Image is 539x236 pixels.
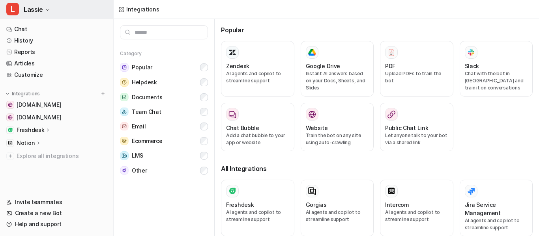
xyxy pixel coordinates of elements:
[3,112,110,123] a: online.whenhoundsfly.com[DOMAIN_NAME]
[5,91,10,97] img: expand menu
[120,63,129,72] img: Popular
[132,152,143,160] span: LMS
[301,41,374,97] button: Google DriveGoogle DriveInstant AI answers based on your Docs, Sheets, and Slides
[8,128,13,132] img: Freshdesk
[306,124,328,132] h3: Website
[132,63,152,71] span: Popular
[120,50,208,57] h5: Category
[17,150,107,162] span: Explore all integrations
[120,119,208,134] button: EmailEmail
[385,70,448,84] p: Upload PDFs to train the bot
[380,41,453,97] button: PDFPDFUpload PDFs to train the bot
[120,93,129,101] img: Documents
[8,141,13,145] img: Notion
[120,90,208,104] button: DocumentsDocuments
[465,217,528,231] p: AI agents and copilot to streamline support
[3,46,110,58] a: Reports
[132,78,157,86] span: Helpdesk
[3,99,110,110] a: www.whenhoundsfly.com[DOMAIN_NAME]
[132,123,146,130] span: Email
[226,209,289,223] p: AI agents and copilot to streamline support
[24,4,43,15] span: Lassie
[226,62,249,70] h3: Zendesk
[17,126,44,134] p: Freshdesk
[306,201,327,209] h3: Gorgias
[118,5,159,13] a: Integrations
[17,101,61,109] span: [DOMAIN_NAME]
[467,48,475,57] img: Slack
[120,122,129,130] img: Email
[120,134,208,148] button: EcommerceEcommerce
[120,108,129,116] img: Team Chat
[3,35,110,46] a: History
[465,62,479,70] h3: Slack
[6,152,14,160] img: explore all integrations
[221,103,294,151] button: Chat BubbleAdd a chat bubble to your app or website
[385,201,409,209] h3: Intercom
[226,201,254,209] h3: Freshdesk
[132,167,147,175] span: Other
[100,91,106,97] img: menu_add.svg
[465,201,528,217] h3: Jira Service Management
[226,70,289,84] p: AI agents and copilot to streamline support
[385,124,429,132] h3: Public Chat Link
[120,137,129,145] img: Ecommerce
[221,25,533,35] h3: Popular
[120,166,129,175] img: Other
[3,197,110,208] a: Invite teammates
[132,137,162,145] span: Ecommerce
[3,208,110,219] a: Create a new Bot
[120,104,208,119] button: Team ChatTeam Chat
[8,115,13,120] img: online.whenhoundsfly.com
[6,3,19,15] span: L
[308,110,316,118] img: Website
[3,219,110,230] a: Help and support
[380,103,453,151] button: Public Chat LinkLet anyone talk to your bot via a shared link
[3,90,42,98] button: Integrations
[465,70,528,91] p: Chat with the bot in [GEOGRAPHIC_DATA] and train it on conversations
[226,124,259,132] h3: Chat Bubble
[3,58,110,69] a: Articles
[17,113,61,121] span: [DOMAIN_NAME]
[120,75,208,90] button: HelpdeskHelpdesk
[132,93,162,101] span: Documents
[3,24,110,35] a: Chat
[120,78,129,87] img: Helpdesk
[221,164,533,173] h3: All Integrations
[120,148,208,163] button: LMSLMS
[3,151,110,162] a: Explore all integrations
[385,132,448,146] p: Let anyone talk to your bot via a shared link
[17,139,35,147] p: Notion
[3,69,110,80] a: Customize
[306,62,341,70] h3: Google Drive
[385,209,448,223] p: AI agents and copilot to streamline support
[226,132,289,146] p: Add a chat bubble to your app or website
[8,102,13,107] img: www.whenhoundsfly.com
[306,209,369,223] p: AI agents and copilot to streamline support
[308,49,316,56] img: Google Drive
[385,62,395,70] h3: PDF
[460,41,533,97] button: SlackSlackChat with the bot in [GEOGRAPHIC_DATA] and train it on conversations
[120,163,208,178] button: OtherOther
[120,60,208,75] button: PopularPopular
[126,5,159,13] div: Integrations
[306,70,369,91] p: Instant AI answers based on your Docs, Sheets, and Slides
[120,151,129,160] img: LMS
[221,41,294,97] button: ZendeskAI agents and copilot to streamline support
[12,91,40,97] p: Integrations
[301,103,374,151] button: WebsiteWebsiteTrain the bot on any site using auto-crawling
[387,48,395,56] img: PDF
[132,108,161,116] span: Team Chat
[306,132,369,146] p: Train the bot on any site using auto-crawling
